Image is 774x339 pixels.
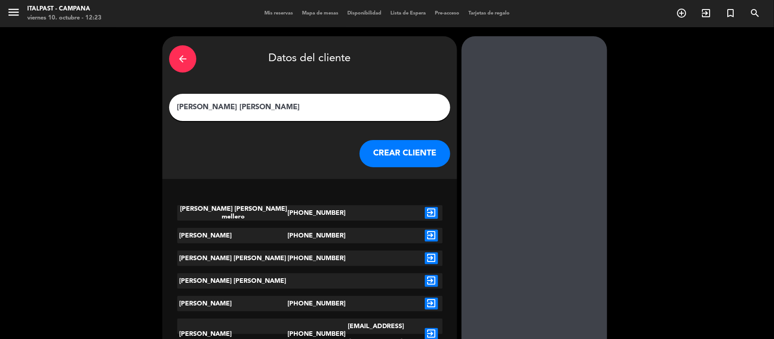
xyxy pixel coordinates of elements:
[287,228,332,243] div: [PHONE_NUMBER]
[343,11,386,16] span: Disponibilidad
[177,296,288,311] div: [PERSON_NAME]
[287,251,332,266] div: [PHONE_NUMBER]
[27,14,102,23] div: viernes 10. octubre - 12:23
[464,11,514,16] span: Tarjetas de regalo
[177,228,288,243] div: [PERSON_NAME]
[425,230,438,242] i: exit_to_app
[177,273,288,289] div: [PERSON_NAME] [PERSON_NAME]
[27,5,102,14] div: Italpast - Campana
[425,252,438,264] i: exit_to_app
[177,251,288,266] div: [PERSON_NAME] [PERSON_NAME]
[750,8,760,19] i: search
[360,140,450,167] button: CREAR CLIENTE
[676,8,687,19] i: add_circle_outline
[386,11,430,16] span: Lista de Espera
[430,11,464,16] span: Pre-acceso
[725,8,736,19] i: turned_in_not
[176,101,443,114] input: Escriba nombre, correo electrónico o número de teléfono...
[177,205,288,221] div: [PERSON_NAME] [PERSON_NAME] mellero
[7,5,20,19] i: menu
[425,207,438,219] i: exit_to_app
[701,8,711,19] i: exit_to_app
[7,5,20,22] button: menu
[287,296,332,311] div: [PHONE_NUMBER]
[287,205,332,221] div: [PHONE_NUMBER]
[169,43,450,75] div: Datos del cliente
[425,275,438,287] i: exit_to_app
[297,11,343,16] span: Mapa de mesas
[425,298,438,310] i: exit_to_app
[260,11,297,16] span: Mis reservas
[177,53,188,64] i: arrow_back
